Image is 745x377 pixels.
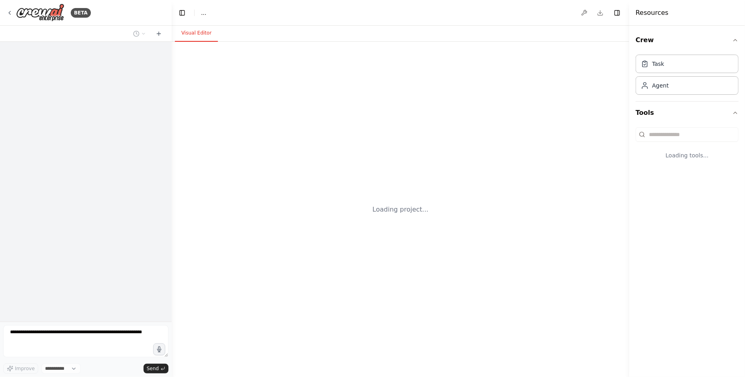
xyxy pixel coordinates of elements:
[15,365,35,372] span: Improve
[147,365,159,372] span: Send
[3,363,38,374] button: Improve
[636,51,739,101] div: Crew
[144,364,168,373] button: Send
[16,4,64,22] img: Logo
[175,25,218,42] button: Visual Editor
[153,343,165,355] button: Click to speak your automation idea
[636,145,739,166] div: Loading tools...
[152,29,165,39] button: Start a new chat
[636,102,739,124] button: Tools
[373,205,429,214] div: Loading project...
[177,7,188,18] button: Hide left sidebar
[636,124,739,172] div: Tools
[636,29,739,51] button: Crew
[612,7,623,18] button: Hide right sidebar
[201,9,206,17] nav: breadcrumb
[652,82,669,90] div: Agent
[130,29,149,39] button: Switch to previous chat
[636,8,669,18] h4: Resources
[201,9,206,17] span: ...
[71,8,91,18] div: BETA
[652,60,664,68] div: Task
